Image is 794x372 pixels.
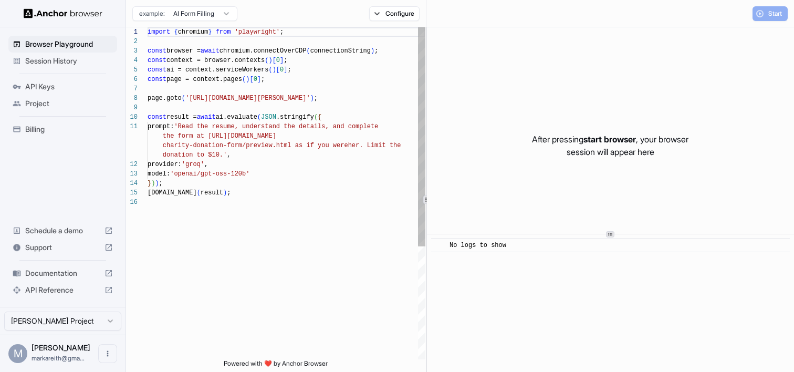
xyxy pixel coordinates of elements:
[166,66,268,74] span: ai = context.serviceWorkers
[126,179,138,188] div: 14
[201,189,223,197] span: result
[268,66,272,74] span: (
[254,76,257,83] span: 0
[261,113,276,121] span: JSON
[284,57,287,64] span: ;
[227,151,231,159] span: ,
[8,121,117,138] div: Billing
[159,180,163,187] span: ;
[126,160,138,169] div: 12
[148,47,166,55] span: const
[126,112,138,122] div: 10
[235,28,280,36] span: 'playwright'
[8,95,117,112] div: Project
[25,124,113,135] span: Billing
[224,359,328,372] span: Powered with ❤️ by Anchor Browser
[25,242,100,253] span: Support
[170,170,249,178] span: 'openai/gpt-oss-120b'
[148,76,166,83] span: const
[148,66,166,74] span: const
[306,47,310,55] span: (
[220,47,307,55] span: chromium.connectOverCDP
[148,123,174,130] span: prompt:
[8,53,117,69] div: Session History
[148,180,151,187] span: }
[148,28,170,36] span: import
[8,222,117,239] div: Schedule a demo
[265,57,268,64] span: (
[126,46,138,56] div: 3
[8,282,117,298] div: API Reference
[98,344,117,363] button: Open menu
[257,76,261,83] span: ]
[348,142,401,149] span: her. Limit the
[223,189,227,197] span: )
[8,36,117,53] div: Browser Playground
[532,133,688,158] p: After pressing , your browser session will appear here
[126,94,138,103] div: 8
[197,189,201,197] span: (
[318,113,321,121] span: {
[583,134,636,144] span: start browser
[126,37,138,46] div: 2
[310,47,371,55] span: connectionString
[287,66,291,74] span: ;
[126,188,138,198] div: 15
[257,113,261,121] span: (
[8,78,117,95] div: API Keys
[249,76,253,83] span: [
[242,76,246,83] span: (
[261,76,265,83] span: ;
[25,81,113,92] span: API Keys
[163,142,348,149] span: charity-donation-form/preview.html as if you were
[126,56,138,65] div: 4
[148,95,182,102] span: page.goto
[126,27,138,37] div: 1
[25,39,113,49] span: Browser Playground
[280,57,284,64] span: ]
[24,8,102,18] img: Anchor Logo
[246,76,249,83] span: )
[25,268,100,278] span: Documentation
[450,242,506,249] span: No logs to show
[273,57,276,64] span: [
[197,113,216,121] span: await
[8,265,117,282] div: Documentation
[166,57,265,64] span: context = browser.contexts
[280,66,284,74] span: 0
[126,169,138,179] div: 13
[25,56,113,66] span: Session History
[166,47,201,55] span: browser =
[166,113,197,121] span: result =
[139,9,165,18] span: example:
[182,161,204,168] span: 'groq'
[314,95,318,102] span: ;
[32,354,85,362] span: markareith@gmail.com
[369,6,420,21] button: Configure
[371,47,374,55] span: )
[166,76,242,83] span: page = context.pages
[273,66,276,74] span: )
[280,28,284,36] span: ;
[126,75,138,84] div: 6
[155,180,159,187] span: )
[25,285,100,295] span: API Reference
[276,57,280,64] span: 0
[25,98,113,109] span: Project
[314,113,318,121] span: (
[216,28,231,36] span: from
[148,57,166,64] span: const
[276,113,314,121] span: .stringify
[126,103,138,112] div: 9
[148,170,170,178] span: model:
[178,28,208,36] span: chromium
[276,66,280,74] span: [
[8,344,27,363] div: M
[163,151,227,159] span: donation to $10.'
[216,113,257,121] span: ai.evaluate
[310,95,314,102] span: )
[185,95,310,102] span: '[URL][DOMAIN_NAME][PERSON_NAME]'
[436,240,442,251] span: ​
[374,47,378,55] span: ;
[268,57,272,64] span: )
